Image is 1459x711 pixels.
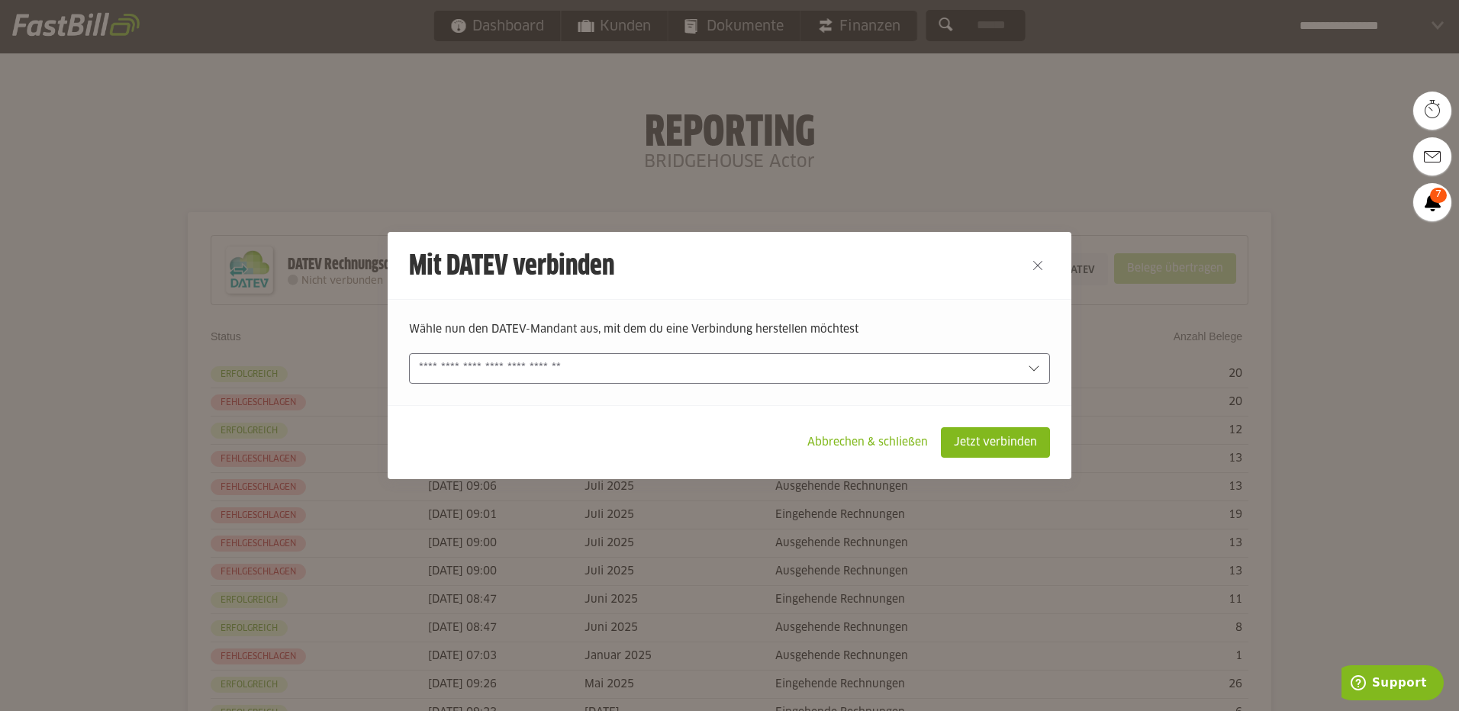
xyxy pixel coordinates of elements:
[794,427,941,458] sl-button: Abbrechen & schließen
[1430,188,1447,203] span: 7
[409,321,1050,338] p: Wähle nun den DATEV-Mandant aus, mit dem du eine Verbindung herstellen möchtest
[941,427,1050,458] sl-button: Jetzt verbinden
[1341,665,1444,703] iframe: Öffnet ein Widget, in dem Sie weitere Informationen finden
[1413,183,1451,221] a: 7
